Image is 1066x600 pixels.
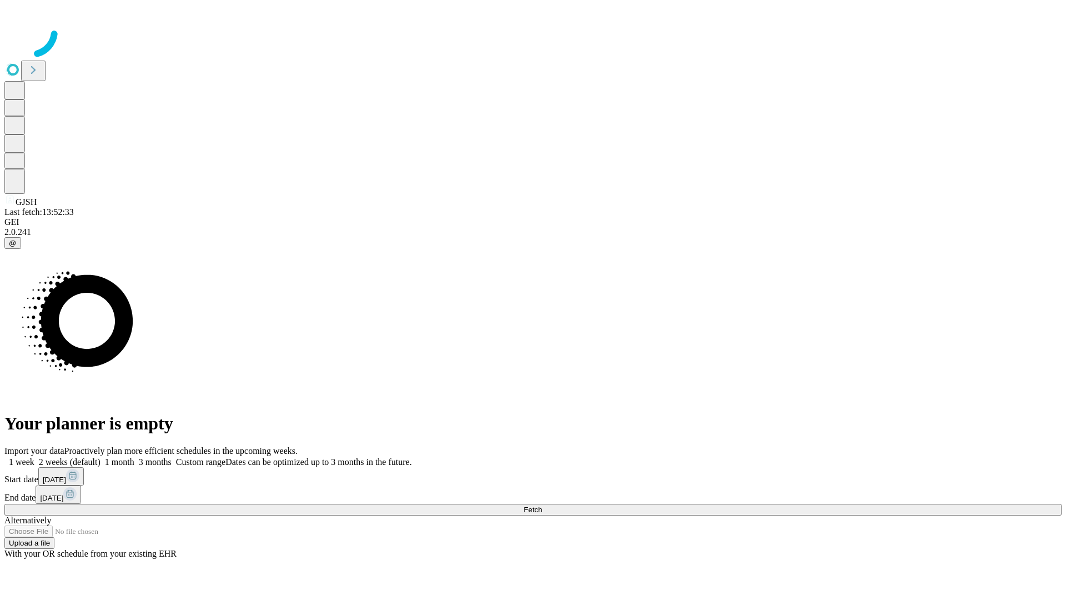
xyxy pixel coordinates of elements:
[524,506,542,514] span: Fetch
[4,467,1062,486] div: Start date
[4,549,177,558] span: With your OR schedule from your existing EHR
[9,239,17,247] span: @
[105,457,134,467] span: 1 month
[4,237,21,249] button: @
[225,457,411,467] span: Dates can be optimized up to 3 months in the future.
[4,227,1062,237] div: 2.0.241
[4,446,64,456] span: Import your data
[139,457,172,467] span: 3 months
[4,217,1062,227] div: GEI
[9,457,34,467] span: 1 week
[4,537,54,549] button: Upload a file
[4,516,51,525] span: Alternatively
[38,467,84,486] button: [DATE]
[4,504,1062,516] button: Fetch
[4,207,74,217] span: Last fetch: 13:52:33
[36,486,81,504] button: [DATE]
[4,413,1062,434] h1: Your planner is empty
[43,476,66,484] span: [DATE]
[64,446,298,456] span: Proactively plan more efficient schedules in the upcoming weeks.
[16,197,37,207] span: GJSH
[39,457,100,467] span: 2 weeks (default)
[4,486,1062,504] div: End date
[176,457,225,467] span: Custom range
[40,494,63,502] span: [DATE]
